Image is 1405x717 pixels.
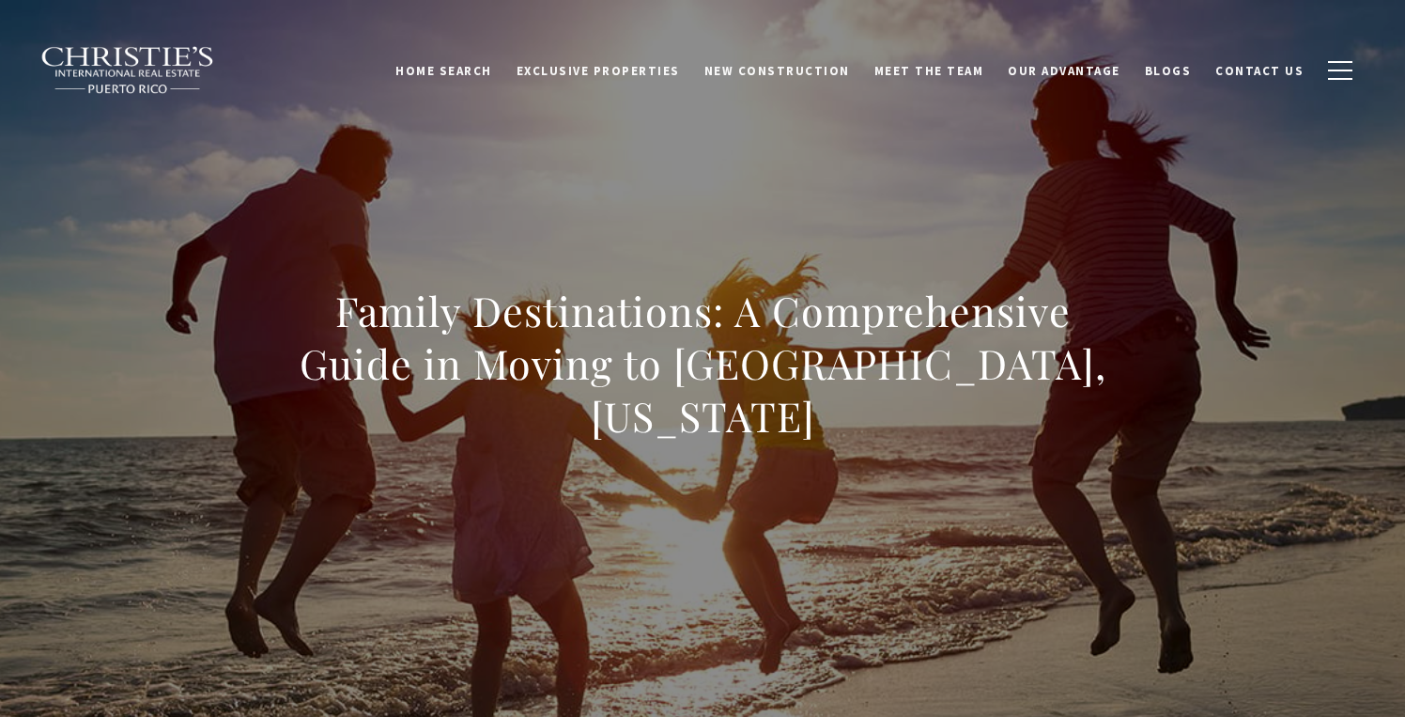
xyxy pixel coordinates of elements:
[1133,52,1204,87] a: Blogs
[517,61,680,77] span: Exclusive Properties
[1215,61,1304,77] span: Contact Us
[692,52,862,87] a: New Construction
[862,52,996,87] a: Meet the Team
[704,61,850,77] span: New Construction
[288,285,1117,443] h1: Family Destinations: A Comprehensive Guide in Moving to [GEOGRAPHIC_DATA], [US_STATE]
[504,52,692,87] a: Exclusive Properties
[1145,61,1192,77] span: Blogs
[383,52,504,87] a: Home Search
[1008,61,1120,77] span: Our Advantage
[40,46,215,95] img: Christie's International Real Estate black text logo
[996,52,1133,87] a: Our Advantage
